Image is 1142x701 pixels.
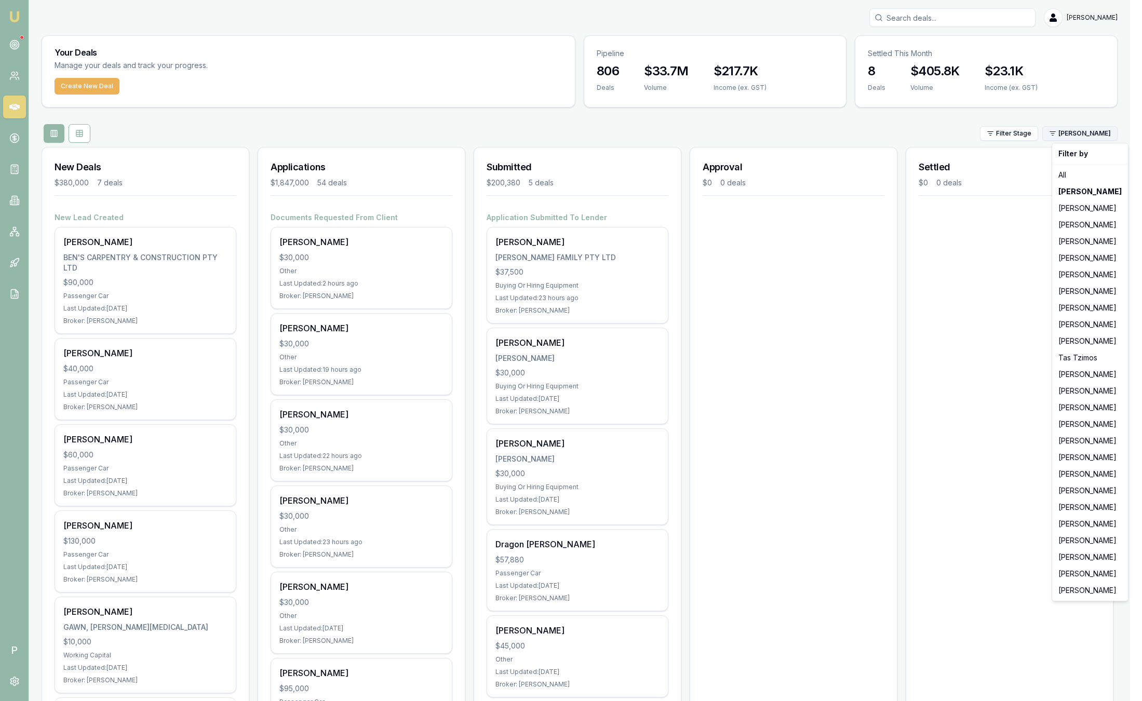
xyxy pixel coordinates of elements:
[1054,482,1126,499] div: [PERSON_NAME]
[1054,217,1126,233] div: [PERSON_NAME]
[1054,549,1126,565] div: [PERSON_NAME]
[1054,366,1126,383] div: [PERSON_NAME]
[1054,399,1126,416] div: [PERSON_NAME]
[1054,333,1126,349] div: [PERSON_NAME]
[1054,565,1126,582] div: [PERSON_NAME]
[1058,186,1122,197] strong: [PERSON_NAME]
[1054,416,1126,433] div: [PERSON_NAME]
[1054,145,1126,162] div: Filter by
[1054,516,1126,532] div: [PERSON_NAME]
[1054,266,1126,283] div: [PERSON_NAME]
[1054,383,1126,399] div: [PERSON_NAME]
[1054,167,1126,183] div: All
[1054,233,1126,250] div: [PERSON_NAME]
[1054,466,1126,482] div: [PERSON_NAME]
[1054,349,1126,366] div: Tas Tzimos
[1054,250,1126,266] div: [PERSON_NAME]
[1054,433,1126,449] div: [PERSON_NAME]
[1054,449,1126,466] div: [PERSON_NAME]
[1054,300,1126,316] div: [PERSON_NAME]
[1054,582,1126,599] div: [PERSON_NAME]
[1054,532,1126,549] div: [PERSON_NAME]
[1054,499,1126,516] div: [PERSON_NAME]
[1054,283,1126,300] div: [PERSON_NAME]
[1054,316,1126,333] div: [PERSON_NAME]
[1054,200,1126,217] div: [PERSON_NAME]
